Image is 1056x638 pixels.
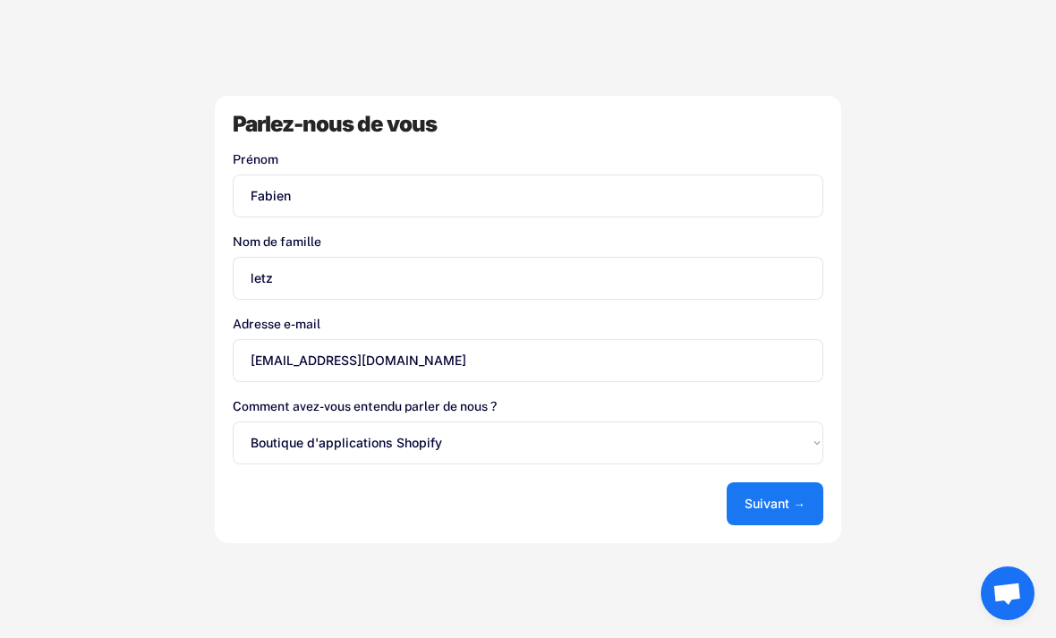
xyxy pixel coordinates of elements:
button: Suivant → [727,482,823,525]
input: Votre adresse e-mail [233,339,823,382]
div: Parlez-nous de vous [233,114,823,135]
div: Comment avez-vous entendu parler de nous ? [233,400,823,413]
div: Nom de famille [233,235,823,248]
a: Ouvrir le chat [981,566,1035,620]
div: Adresse e-mail [233,318,823,330]
div: Prénom [233,153,823,166]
